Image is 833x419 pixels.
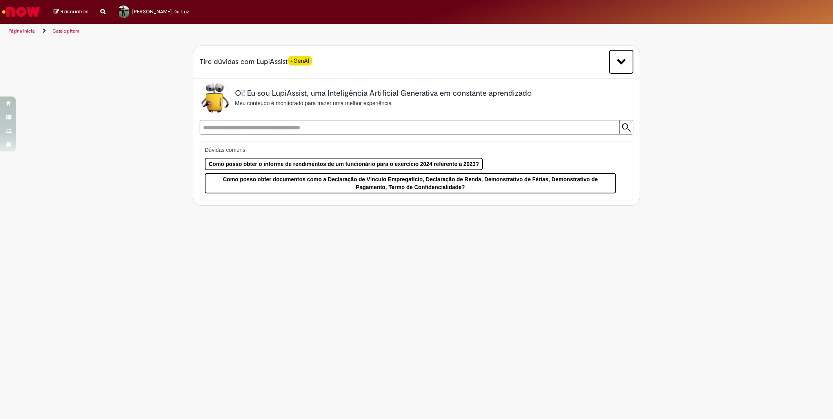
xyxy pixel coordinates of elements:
[1,4,41,20] img: ServiceNow
[205,146,616,154] p: Dúvidas comuns:
[53,28,79,34] a: Catalog Item
[132,8,189,15] span: [PERSON_NAME] Da Luz
[205,173,616,193] button: Como posso obter documentos como a Declaração de Vínculo Empregatício, Declaração de Renda, Demon...
[200,57,312,67] span: Tire dúvidas com LupiAssist
[619,120,633,134] input: Submit
[235,89,532,98] h2: Oi! Eu sou LupiAssist, uma Inteligência Artificial Generativa em constante aprendizado
[200,82,231,114] img: Lupi
[9,28,36,34] a: Página inicial
[235,100,391,106] span: Meu conteúdo é monitorado para trazer uma melhor experiência
[205,158,483,170] button: Como posso obter o informe de rendimentos de um funcionário para o exercício 2024 referente a 2023?
[288,56,312,66] span: +GenAI
[6,24,549,38] ul: Trilhas de página
[60,8,89,15] span: Rascunhos
[54,8,89,16] a: Rascunhos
